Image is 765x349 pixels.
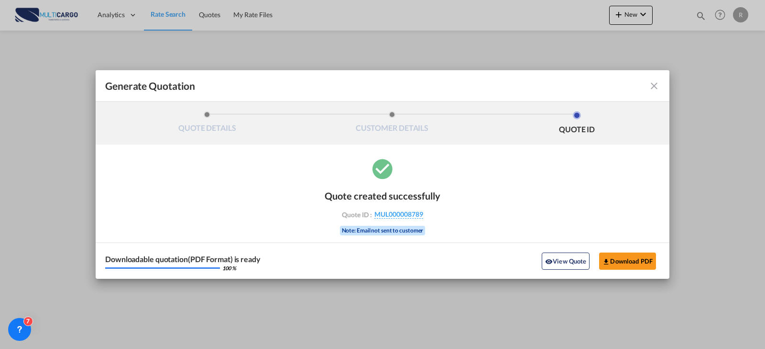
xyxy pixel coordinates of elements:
[545,258,553,265] md-icon: icon-eye
[599,253,656,270] button: Download PDF
[648,80,660,92] md-icon: icon-close fg-AAA8AD cursor m-0
[542,253,590,270] button: icon-eyeView Quote
[105,255,261,263] div: Downloadable quotation(PDF Format) is ready
[340,226,426,235] div: Note: Email not sent to customer
[300,111,485,137] li: CUSTOMER DETAILS
[222,265,236,271] div: 100 %
[115,111,300,137] li: QUOTE DETAILS
[371,157,394,180] md-icon: icon-checkbox-marked-circle
[325,190,440,201] div: Quote created successfully
[374,210,423,219] span: MUL000008789
[602,258,610,265] md-icon: icon-download
[105,80,195,92] span: Generate Quotation
[96,70,669,279] md-dialog: Generate QuotationQUOTE ...
[484,111,669,137] li: QUOTE ID
[327,210,438,219] div: Quote ID :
